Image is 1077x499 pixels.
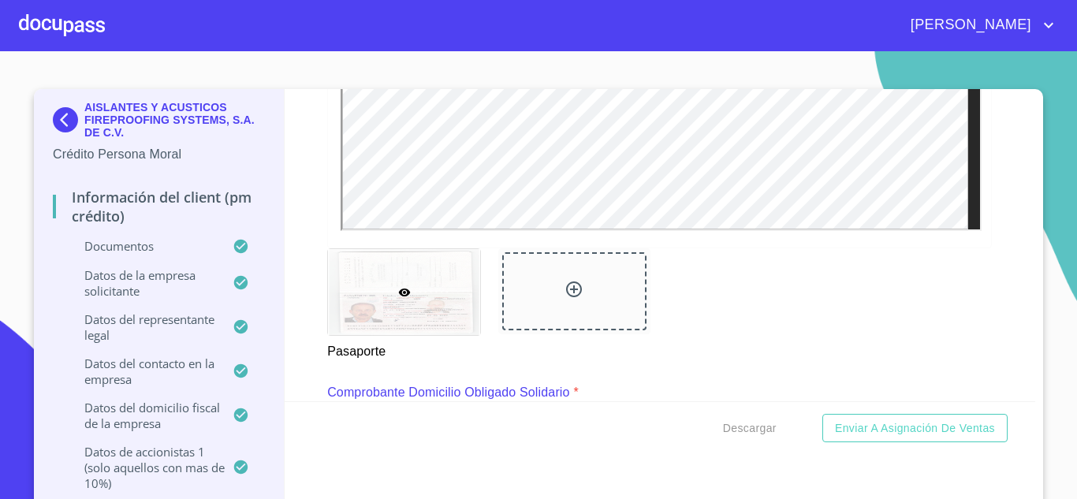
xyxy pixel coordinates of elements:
[717,414,783,443] button: Descargar
[53,400,233,431] p: Datos del domicilio fiscal de la empresa
[327,383,570,402] p: Comprobante Domicilio Obligado Solidario
[835,419,995,438] span: Enviar a Asignación de Ventas
[723,419,777,438] span: Descargar
[53,101,265,145] div: AISLANTES Y ACUSTICOS FIREPROOFING SYSTEMS, S.A. DE C.V.
[53,444,233,491] p: Datos de accionistas 1 (solo aquellos con mas de 10%)
[899,13,1039,38] span: [PERSON_NAME]
[53,311,233,343] p: Datos del representante legal
[822,414,1008,443] button: Enviar a Asignación de Ventas
[53,267,233,299] p: Datos de la empresa solicitante
[327,336,479,361] p: Pasaporte
[53,188,265,225] p: Información del Client (PM crédito)
[53,145,265,164] p: Crédito Persona Moral
[53,356,233,387] p: Datos del contacto en la empresa
[84,101,265,139] p: AISLANTES Y ACUSTICOS FIREPROOFING SYSTEMS, S.A. DE C.V.
[899,13,1058,38] button: account of current user
[53,238,233,254] p: Documentos
[53,107,84,132] img: Docupass spot blue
